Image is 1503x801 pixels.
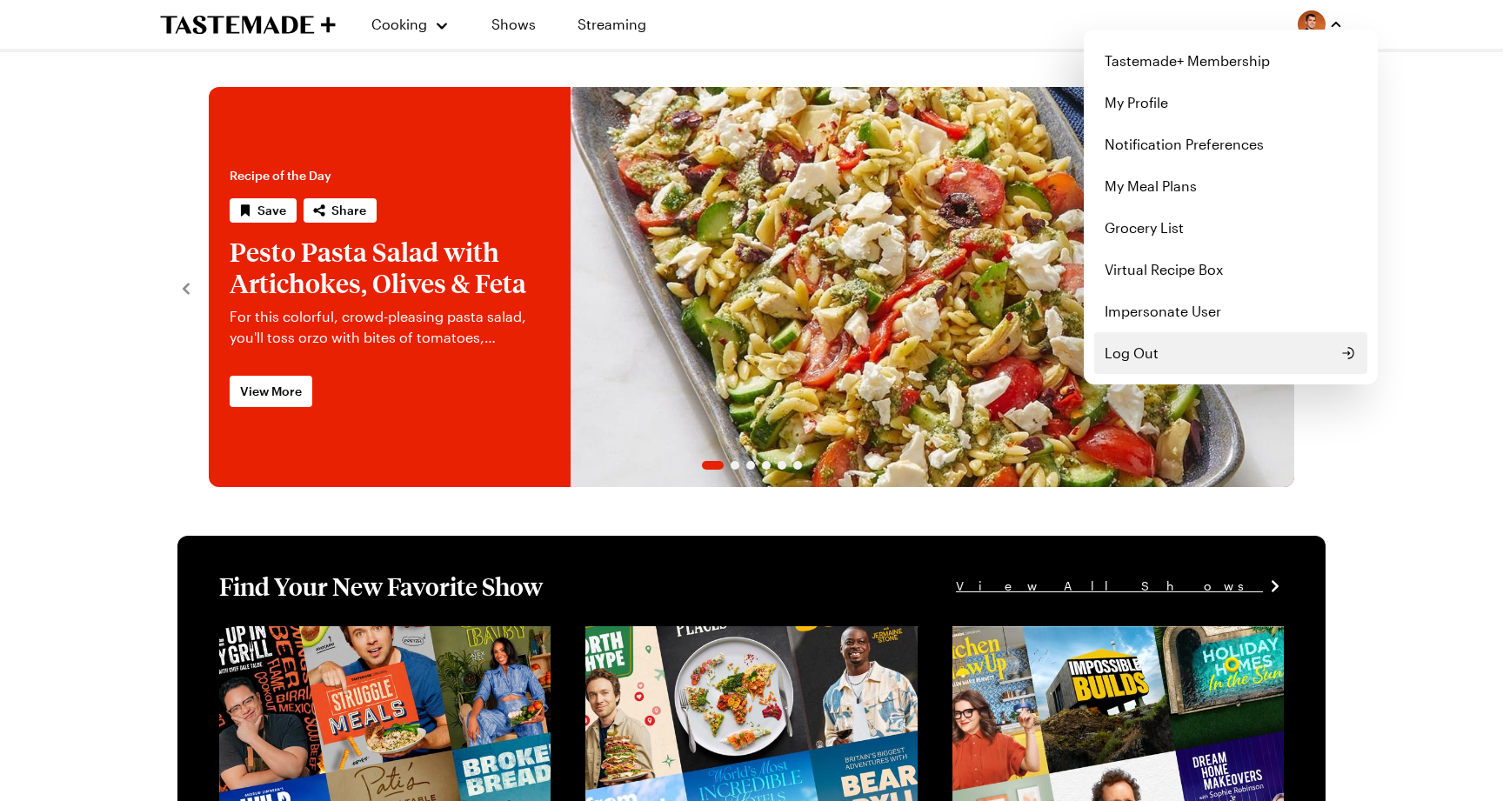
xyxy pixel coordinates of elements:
a: Tastemade+ Membership [1094,40,1367,82]
a: My Meal Plans [1094,165,1367,207]
button: Impersonate User [1094,290,1367,332]
button: Profile picture [1298,10,1343,38]
span: Log Out [1105,343,1159,364]
a: Grocery List [1094,207,1367,249]
img: Profile picture [1298,10,1326,38]
a: My Profile [1094,82,1367,123]
a: Notification Preferences [1094,123,1367,165]
a: Virtual Recipe Box [1094,249,1367,290]
div: Profile picture [1084,30,1378,384]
